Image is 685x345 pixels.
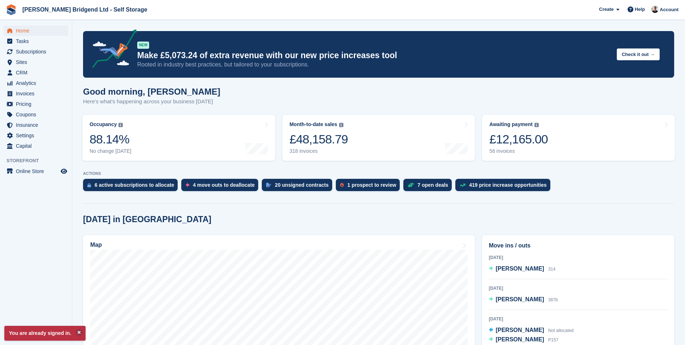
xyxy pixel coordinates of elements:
[90,242,102,248] h2: Map
[6,157,72,164] span: Storefront
[90,148,131,154] div: No change [DATE]
[16,109,59,120] span: Coupons
[16,89,59,99] span: Invoices
[16,36,59,46] span: Tasks
[336,179,403,195] a: 1 prospect to review
[4,109,68,120] a: menu
[651,6,659,13] img: Rhys Jones
[489,285,667,292] div: [DATE]
[4,99,68,109] a: menu
[16,78,59,88] span: Analytics
[347,182,396,188] div: 1 prospect to review
[282,115,475,161] a: Month-to-date sales £48,158.79 318 invoices
[340,183,344,187] img: prospect-51fa495bee0391a8d652442698ab0144808aea92771e9ea1ae160a38d050c398.svg
[408,182,414,187] img: deal-1b604bf984904fb50ccaf53a9ad4b4a5d6e5aea283cecdc64d6e3604feb123c2.svg
[83,87,220,96] h1: Good morning, [PERSON_NAME]
[290,121,337,128] div: Month-to-date sales
[290,132,348,147] div: £48,158.79
[4,47,68,57] a: menu
[496,296,544,302] span: [PERSON_NAME]
[193,182,255,188] div: 4 move outs to deallocate
[87,183,91,187] img: active_subscription_to_allocate_icon-d502201f5373d7db506a760aba3b589e785aa758c864c3986d89f69b8ff3...
[4,130,68,141] a: menu
[186,183,189,187] img: move_outs_to_deallocate_icon-f764333ba52eb49d3ac5e1228854f67142a1ed5810a6f6cc68b1a99e826820c5.svg
[4,57,68,67] a: menu
[482,115,675,161] a: Awaiting payment £12,165.00 56 invoices
[489,326,574,335] a: [PERSON_NAME] Not allocated
[95,182,174,188] div: 6 active subscriptions to allocate
[534,123,539,127] img: icon-info-grey-7440780725fd019a000dd9b08b2336e03edf1995a4989e88bcd33f0948082b44.svg
[137,61,611,69] p: Rooted in industry best practices, but tailored to your subscriptions.
[548,337,558,342] span: P157
[496,336,544,342] span: [PERSON_NAME]
[86,29,137,70] img: price-adjustments-announcement-icon-8257ccfd72463d97f412b2fc003d46551f7dbcb40ab6d574587a9cd5c0d94...
[4,26,68,36] a: menu
[339,123,343,127] img: icon-info-grey-7440780725fd019a000dd9b08b2336e03edf1995a4989e88bcd33f0948082b44.svg
[469,182,547,188] div: 419 price increase opportunities
[489,254,667,261] div: [DATE]
[496,266,544,272] span: [PERSON_NAME]
[489,316,667,322] div: [DATE]
[6,4,17,15] img: stora-icon-8386f47178a22dfd0bd8f6a31ec36ba5ce8667c1dd55bd0f319d3a0aa187defe.svg
[4,326,86,341] p: You are already signed in.
[16,99,59,109] span: Pricing
[83,215,211,224] h2: [DATE] in [GEOGRAPHIC_DATA]
[489,132,548,147] div: £12,165.00
[83,179,181,195] a: 6 active subscriptions to allocate
[489,148,548,154] div: 56 invoices
[4,68,68,78] a: menu
[489,295,558,305] a: [PERSON_NAME] 387b
[496,327,544,333] span: [PERSON_NAME]
[137,42,149,49] div: NEW
[82,115,275,161] a: Occupancy 88.14% No change [DATE]
[118,123,123,127] img: icon-info-grey-7440780725fd019a000dd9b08b2336e03edf1995a4989e88bcd33f0948082b44.svg
[455,179,554,195] a: 419 price increase opportunities
[290,148,348,154] div: 318 invoices
[16,68,59,78] span: CRM
[19,4,150,16] a: [PERSON_NAME] Bridgend Ltd - Self Storage
[4,78,68,88] a: menu
[275,182,329,188] div: 20 unsigned contracts
[403,179,455,195] a: 7 open deals
[489,121,533,128] div: Awaiting payment
[460,184,465,187] img: price_increase_opportunities-93ffe204e8149a01c8c9dc8f82e8f89637d9d84a8eef4429ea346261dce0b2c0.svg
[489,241,667,250] h2: Move ins / outs
[4,89,68,99] a: menu
[548,297,558,302] span: 387b
[548,267,555,272] span: 314
[548,328,573,333] span: Not allocated
[16,130,59,141] span: Settings
[16,57,59,67] span: Sites
[660,6,679,13] span: Account
[4,166,68,176] a: menu
[137,50,611,61] p: Make £5,073.24 of extra revenue with our new price increases tool
[266,183,271,187] img: contract_signature_icon-13c848040528278c33f63329250d36e43548de30e8caae1d1a13099fd9432cc5.svg
[635,6,645,13] span: Help
[489,335,559,345] a: [PERSON_NAME] P157
[262,179,336,195] a: 20 unsigned contracts
[83,98,220,106] p: Here's what's happening across your business [DATE]
[16,47,59,57] span: Subscriptions
[16,141,59,151] span: Capital
[599,6,614,13] span: Create
[90,132,131,147] div: 88.14%
[60,167,68,176] a: Preview store
[83,171,674,176] p: ACTIONS
[16,120,59,130] span: Insurance
[617,48,660,60] button: Check it out →
[417,182,448,188] div: 7 open deals
[90,121,117,128] div: Occupancy
[4,120,68,130] a: menu
[489,264,556,274] a: [PERSON_NAME] 314
[4,141,68,151] a: menu
[181,179,262,195] a: 4 move outs to deallocate
[4,36,68,46] a: menu
[16,26,59,36] span: Home
[16,166,59,176] span: Online Store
